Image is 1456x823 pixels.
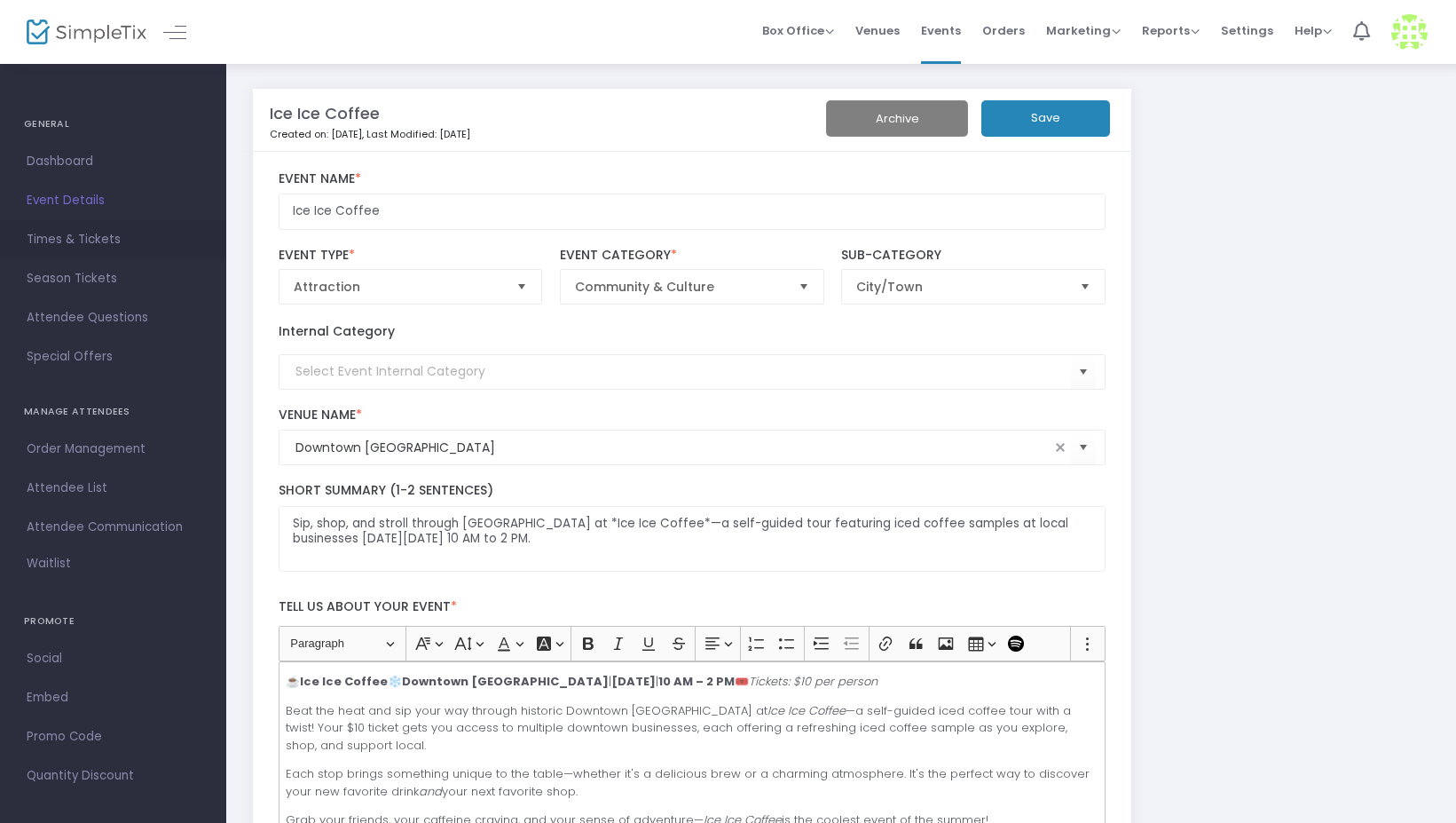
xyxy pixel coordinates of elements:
span: Marketing [1046,22,1121,39]
label: Sub-Category [841,248,1106,264]
span: Season Tickets [27,267,200,290]
span: City/Town [856,278,1066,296]
span: Social [27,647,200,670]
button: Select [791,270,816,304]
div: Editor toolbar [279,626,1106,661]
button: Paragraph [282,630,402,658]
span: Attraction [294,278,503,296]
i: and [419,783,442,800]
span: Quantity Discount [27,764,200,787]
span: Community & Culture [575,278,784,296]
span: Attendee Questions [27,306,200,329]
strong: Ice Ice Coffee [300,673,388,690]
span: Times & Tickets [27,228,200,251]
input: Select Venue [295,439,1050,457]
strong: 10 AM – 2 PM [658,673,735,690]
span: Help [1295,22,1332,39]
span: Paragraph [290,633,382,654]
span: Embed [27,686,200,709]
label: Event Name [279,171,1106,187]
span: Short Summary (1-2 Sentences) [279,481,493,499]
p: Each stop brings something unique to the table—whether it's a delicious brew or a charming atmosp... [286,765,1098,800]
span: Events [921,8,961,53]
span: Reports [1142,22,1200,39]
button: Select [1073,270,1098,304]
span: Dashboard [27,150,200,173]
span: Venues [855,8,900,53]
label: Event Category [560,248,824,264]
span: Waitlist [27,555,71,573]
button: Select [1071,430,1096,466]
label: Event Type [279,248,543,264]
p: Created on: [DATE] [270,127,833,142]
button: Select [509,270,534,304]
strong: Downtown [GEOGRAPHIC_DATA] [402,673,609,690]
label: Internal Category [279,322,395,341]
label: Venue Name [279,408,1106,423]
button: Select [1071,353,1096,390]
input: Select Event Internal Category [295,362,1071,381]
span: Event Details [27,189,200,212]
h4: MANAGE ATTENDEES [24,394,202,430]
span: Order Management [27,438,200,461]
span: Promo Code [27,725,200,748]
label: Tell us about your event [270,590,1114,626]
span: , Last Modified: [DATE] [362,127,470,141]
span: Settings [1221,8,1273,53]
p: Beat the heat and sip your way through historic Downtown [GEOGRAPHIC_DATA] at —a self-guided iced... [286,702,1098,755]
span: Orders [982,8,1025,53]
i: Tickets: $10 per person [749,673,878,690]
i: Ice Ice Coffee [767,702,846,719]
button: Save [981,100,1110,137]
h4: GENERAL [24,107,202,142]
span: Box Office [762,22,834,39]
button: Archive [826,100,968,137]
input: Enter Event Name [279,194,1106,230]
m-panel-title: Ice Ice Coffee [270,101,380,125]
span: Attendee Communication [27,516,200,539]
span: Attendee List [27,477,200,500]
span: Special Offers [27,345,200,368]
p: ☕ ❄️ | | 🎟️ [286,673,1098,691]
span: clear [1050,437,1071,458]
h4: PROMOTE [24,604,202,639]
strong: [DATE] [611,673,656,690]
